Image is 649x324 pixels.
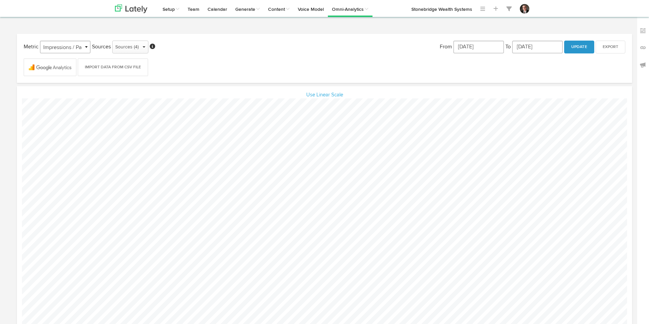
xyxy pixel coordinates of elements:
label: Sources [92,43,111,51]
img: logo_lately_bg_light.svg [115,4,147,13]
button: Update [564,41,594,53]
label: Metric [24,43,39,51]
iframe: Opens a widget where you can find more information [605,304,642,321]
a: Use Linear Scale [306,92,343,97]
button: Sources (4) [112,41,148,53]
img: announcements_off.svg [640,62,646,68]
img: logo_lockup_analytics_icon_horizontal_black_2x.png [24,59,76,76]
label: To [505,43,511,51]
button: Export [596,41,625,53]
button: Import Data from CSV File [78,59,148,76]
span: Import Data from CSV File [85,65,141,69]
img: 613d3fa52cff634b020969337dcf1c3a [520,4,529,14]
div: Sources (4) [115,42,145,52]
img: keywords_off.svg [640,27,646,34]
img: links_off.svg [640,44,646,51]
label: From [440,43,452,51]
